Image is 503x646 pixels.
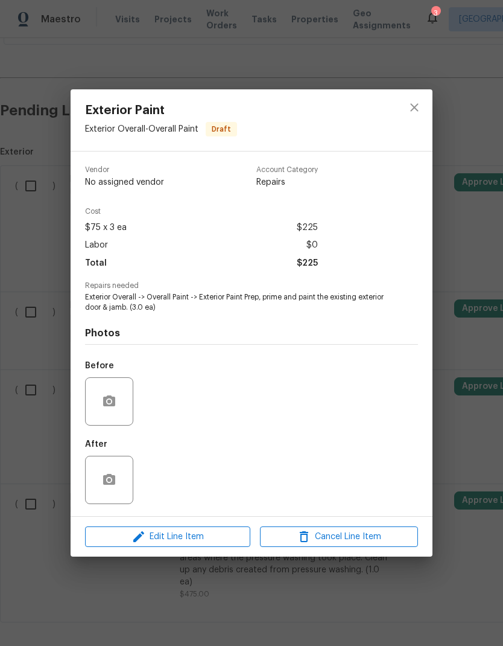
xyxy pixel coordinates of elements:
h4: Photos [85,327,418,339]
span: $225 [297,255,318,272]
button: Edit Line Item [85,526,250,548]
button: Cancel Line Item [260,526,418,548]
span: Labor [85,237,108,254]
span: No assigned vendor [85,176,164,188]
span: $75 x 3 ea [85,219,127,237]
span: Edit Line Item [89,529,247,545]
span: Cost [85,208,318,216]
div: 3 [431,7,440,19]
span: Exterior Overall -> Overall Paint -> Exterior Paint Prep, prime and paint the existing exterior d... [85,292,385,313]
span: Exterior Paint [85,104,237,117]
h5: Before [85,362,114,370]
span: Total [85,255,107,272]
span: Repairs needed [85,282,418,290]
span: Account Category [256,166,318,174]
span: Cancel Line Item [264,529,414,545]
span: Draft [207,123,236,135]
span: $0 [306,237,318,254]
span: Vendor [85,166,164,174]
button: close [400,93,429,122]
span: Repairs [256,176,318,188]
span: Exterior Overall - Overall Paint [85,125,198,133]
h5: After [85,440,107,449]
span: $225 [297,219,318,237]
